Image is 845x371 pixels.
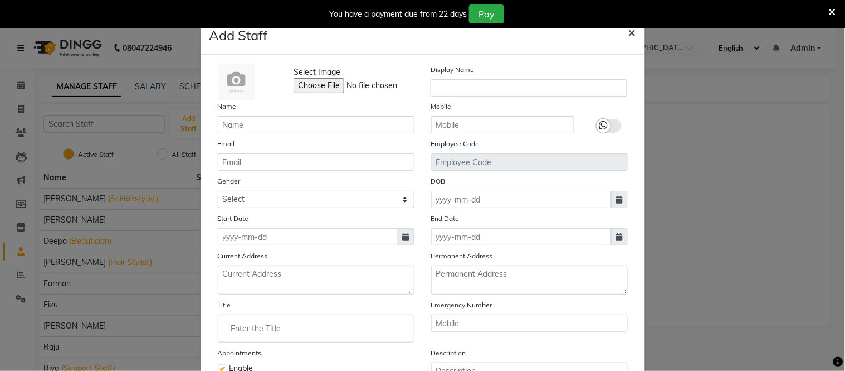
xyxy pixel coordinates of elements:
[469,4,504,23] button: Pay
[218,251,268,261] label: Current Address
[218,176,241,186] label: Gender
[619,16,645,47] button: Close
[431,315,628,332] input: Mobile
[209,25,268,45] h4: Add Staff
[628,23,636,40] span: ×
[431,102,452,112] label: Mobile
[431,251,493,261] label: Permanent Address
[329,8,467,20] div: You have a payment due from 22 days
[218,116,414,133] input: Name
[218,102,237,112] label: Name
[431,176,446,186] label: DOB
[431,348,466,358] label: Description
[218,64,255,100] img: Cinque Terre
[431,139,480,149] label: Employee Code
[431,116,574,133] input: Mobile
[294,66,340,78] span: Select Image
[431,191,612,208] input: yyyy-mm-dd
[431,228,612,245] input: yyyy-mm-dd
[431,214,460,224] label: End Date
[218,300,231,310] label: Title
[294,78,445,93] input: Select Image
[218,228,398,245] input: yyyy-mm-dd
[218,348,262,358] label: Appointments
[218,153,414,171] input: Email
[431,300,492,310] label: Emergency Number
[431,153,628,171] input: Employee Code
[431,65,474,75] label: Display Name
[218,214,249,224] label: Start Date
[218,139,235,149] label: Email
[223,317,409,340] input: Enter the Title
